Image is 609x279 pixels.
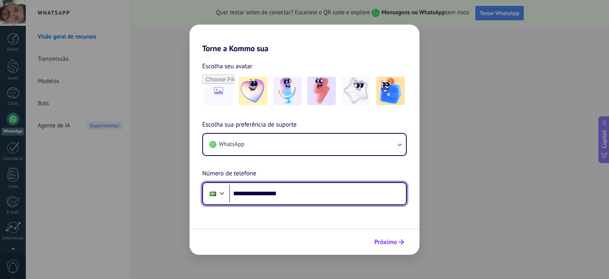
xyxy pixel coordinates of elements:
img: -1.jpeg [239,77,267,105]
span: WhatsApp [219,140,244,148]
img: -3.jpeg [307,77,336,105]
button: WhatsApp [203,134,406,155]
img: -5.jpeg [376,77,405,105]
span: Escolha sua preferência de suporte [202,120,297,130]
img: -2.jpeg [273,77,302,105]
span: Próximo [374,239,397,245]
button: Próximo [371,235,408,249]
h2: Torne a Kommo sua [190,25,419,53]
span: Número de telefone [202,169,256,179]
img: -4.jpeg [342,77,370,105]
div: Brazil: + 55 [205,185,220,202]
span: Escolha seu avatar [202,61,253,71]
